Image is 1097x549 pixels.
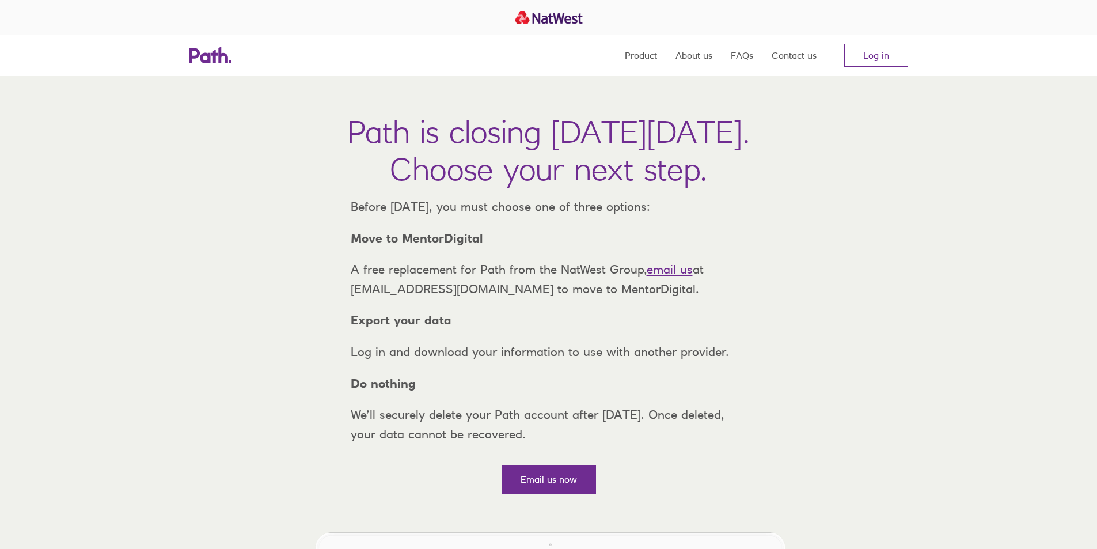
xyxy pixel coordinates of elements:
[772,35,817,76] a: Contact us
[502,465,596,494] a: Email us now
[731,35,753,76] a: FAQs
[341,342,756,362] p: Log in and download your information to use with another provider.
[351,313,451,327] strong: Export your data
[647,262,693,277] a: email us
[625,35,657,76] a: Product
[675,35,712,76] a: About us
[341,197,756,217] p: Before [DATE], you must choose one of three options:
[347,113,750,188] h1: Path is closing [DATE][DATE]. Choose your next step.
[341,405,756,444] p: We’ll securely delete your Path account after [DATE]. Once deleted, your data cannot be recovered.
[341,260,756,298] p: A free replacement for Path from the NatWest Group, at [EMAIL_ADDRESS][DOMAIN_NAME] to move to Me...
[351,231,483,245] strong: Move to MentorDigital
[844,44,908,67] a: Log in
[351,376,416,391] strong: Do nothing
